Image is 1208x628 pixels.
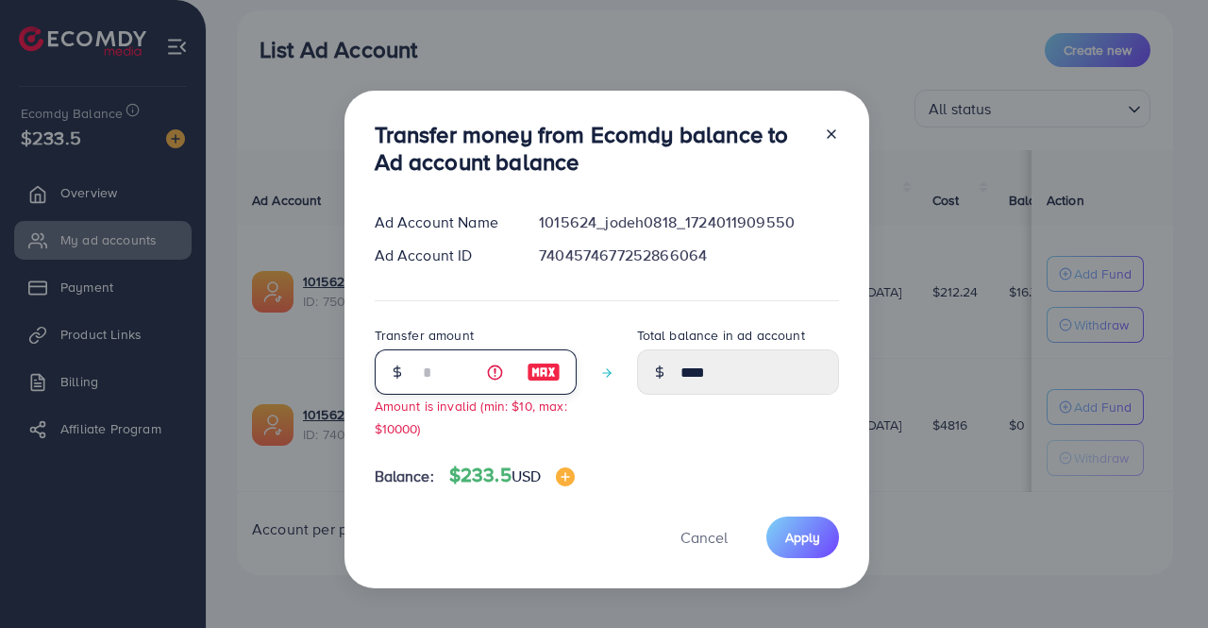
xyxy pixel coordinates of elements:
label: Total balance in ad account [637,326,805,345]
img: image [556,467,575,486]
label: Transfer amount [375,326,474,345]
span: Cancel [680,527,728,548]
button: Apply [766,517,839,557]
button: Cancel [657,517,751,557]
div: 1015624_jodeh0818_1724011909550 [524,212,853,233]
span: USD [512,466,541,486]
span: Apply [785,528,820,547]
span: Balance: [375,466,434,487]
iframe: Chat [1128,543,1194,614]
div: 7404574677252866064 [524,245,853,266]
small: Amount is invalid (min: $10, max: $10000) [375,397,567,436]
img: image [527,361,561,383]
div: Ad Account Name [360,212,525,233]
h3: Transfer money from Ecomdy balance to Ad account balance [375,121,809,176]
div: Ad Account ID [360,245,525,266]
h4: $233.5 [449,464,575,487]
